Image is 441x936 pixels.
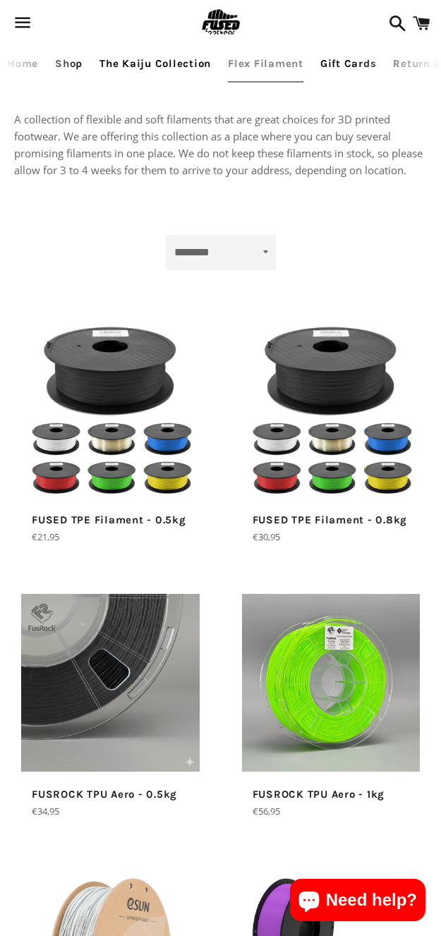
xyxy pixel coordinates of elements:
[92,46,218,81] a: The Kaiju Collection
[286,879,430,925] inbox-online-store-chat: Shopify online store chat
[32,530,189,545] p: €21,95
[253,511,410,528] p: FUSED TPE Filament - 0.8kg
[21,320,200,498] img: [3D printed Shoes] - lightweight custom 3dprinted shoes sneakers sandals fused footwear
[221,46,310,81] a: Flex Filament
[242,320,421,498] img: [3D printed Shoes] - lightweight custom 3dprinted shoes sneakers sandals fused footwear
[21,594,200,772] img: FUSROCK TPU Aero - 0.5kg
[242,320,421,545] a: [3D printed Shoes] - lightweight custom 3dprinted shoes sneakers sandals fused footwear
[253,530,410,545] p: €30,95
[242,594,421,772] img: FUSROCK TPU Aero - 1kg
[21,594,200,819] a: FUSROCK TPU Aero - 0.5kg
[32,804,189,819] p: €34,95
[32,786,189,803] p: FUSROCK TPU Aero - 0.5kg
[253,804,410,819] p: €56,95
[313,46,384,81] a: Gift Cards
[32,511,189,528] p: FUSED TPE Filament - 0.5kg
[48,46,90,81] a: Shop
[242,594,421,819] a: FUSROCK TPU Aero - 1kg
[21,320,200,545] a: [3D printed Shoes] - lightweight custom 3dprinted shoes sneakers sandals fused footwear
[253,786,410,803] p: FUSROCK TPU Aero - 1kg
[14,111,427,178] p: A collection of flexible and soft filaments that are great choices for 3D printed footwear. We ar...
